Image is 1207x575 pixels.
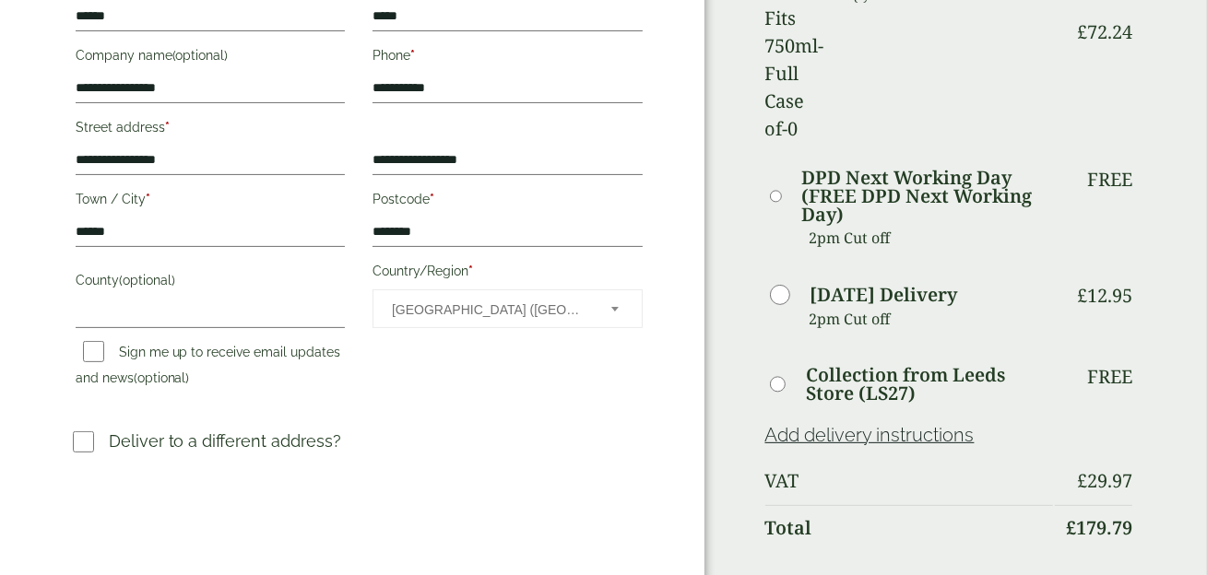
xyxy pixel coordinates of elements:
abbr: required [410,48,415,63]
label: DPD Next Working Day (FREE DPD Next Working Day) [802,169,1054,224]
bdi: 12.95 [1077,283,1132,308]
label: [DATE] Delivery [811,286,958,304]
bdi: 179.79 [1066,515,1132,540]
span: (optional) [134,370,190,385]
th: Total [765,505,1054,550]
span: Country/Region [373,289,643,328]
label: Postcode [373,186,643,217]
p: 2pm Cut off [810,305,1054,333]
label: Company name [76,42,346,74]
span: (optional) [119,273,175,287]
label: Street address [76,114,346,146]
a: Add delivery instructions [765,424,975,446]
p: Free [1087,366,1132,388]
p: Deliver to a different address? [109,428,342,453]
label: Phone [373,42,643,74]
label: Sign me up to receive email updates and news [76,345,341,391]
abbr: required [468,264,473,278]
label: Town / City [76,186,346,217]
bdi: 29.97 [1077,468,1132,493]
label: Country/Region [373,258,643,289]
p: Free [1087,169,1132,191]
label: Collection from Leeds Store (LS27) [806,366,1054,403]
abbr: required [146,192,150,206]
input: Sign me up to receive email updates and news(optional) [83,341,104,362]
abbr: required [165,120,170,135]
span: £ [1066,515,1076,540]
p: 2pm Cut off [810,224,1054,252]
th: VAT [765,459,1054,503]
span: (optional) [172,48,229,63]
span: £ [1077,283,1087,308]
span: £ [1077,468,1087,493]
bdi: 72.24 [1077,19,1132,44]
abbr: required [430,192,434,206]
span: £ [1077,19,1087,44]
span: United Kingdom (UK) [392,290,586,329]
label: County [76,267,346,299]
